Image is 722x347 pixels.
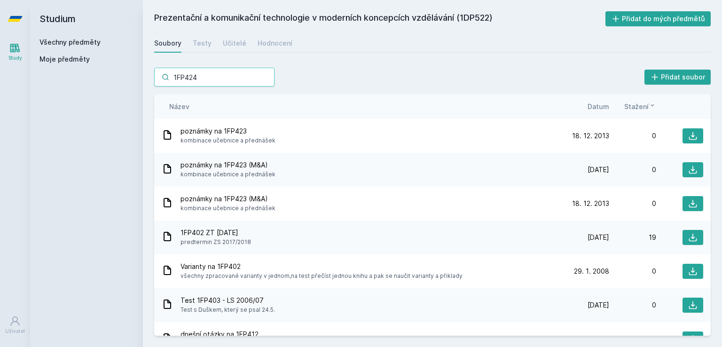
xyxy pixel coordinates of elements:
[180,330,259,339] span: dnešní otázky na 1FP412
[588,165,609,174] span: [DATE]
[180,237,251,247] span: predtermin ZS 2017/2018
[644,70,711,85] button: Přidat soubor
[154,11,605,26] h2: Prezentační a komunikační technologie v moderních koncepcích vzdělávání (1DP522)
[609,233,656,242] div: 19
[624,102,649,111] span: Stažení
[609,131,656,141] div: 0
[180,170,275,179] span: kombinace učebnice a přednášek
[223,34,246,53] a: Učitelé
[169,102,189,111] button: Název
[624,102,656,111] button: Stažení
[180,271,463,281] span: všechny zpracované varianty v jednom,na test přečíst jednou knihu a pak se naučit varianty a přik...
[609,300,656,310] div: 0
[588,233,609,242] span: [DATE]
[258,34,292,53] a: Hodnocení
[609,267,656,276] div: 0
[609,165,656,174] div: 0
[8,55,22,62] div: Study
[180,305,275,315] span: Test s Duškem, který se psal 24.5.
[193,34,212,53] a: Testy
[180,204,275,213] span: kombinace učebnice a přednášek
[223,39,246,48] div: Učitelé
[193,39,212,48] div: Testy
[39,55,90,64] span: Moje předměty
[154,34,181,53] a: Soubory
[180,126,275,136] span: poznámky na 1FP423
[609,199,656,208] div: 0
[2,38,28,66] a: Study
[180,228,251,237] span: 1FP402 ZT [DATE]
[588,334,609,344] span: [DATE]
[39,38,101,46] a: Všechny předměty
[180,136,275,145] span: kombinace učebnice a přednášek
[572,131,609,141] span: 18. 12. 2013
[588,102,609,111] button: Datum
[605,11,711,26] button: Přidat do mých předmětů
[588,300,609,310] span: [DATE]
[154,39,181,48] div: Soubory
[5,328,25,335] div: Uživatel
[609,334,656,344] div: 0
[154,68,275,87] input: Hledej soubor
[2,311,28,339] a: Uživatel
[180,262,463,271] span: Varianty na 1FP402
[572,199,609,208] span: 18. 12. 2013
[180,160,275,170] span: poznámky na 1FP423 (M&A)
[258,39,292,48] div: Hodnocení
[180,296,275,305] span: Test 1FP403 - LS 2006/07
[574,267,609,276] span: 29. 1. 2008
[180,194,275,204] span: poznámky na 1FP423 (M&A)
